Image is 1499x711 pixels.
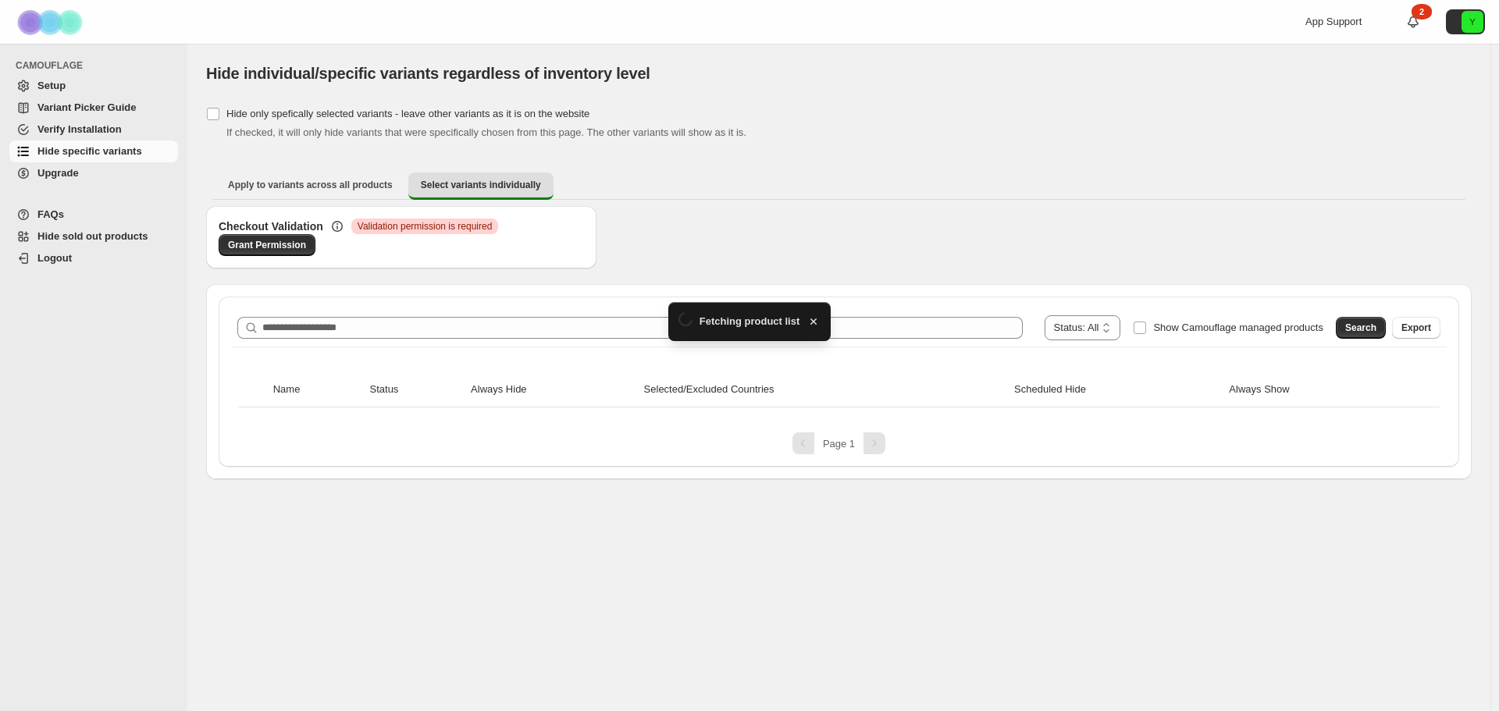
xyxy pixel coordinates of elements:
span: Search [1345,322,1376,334]
button: Search [1336,317,1386,339]
span: Grant Permission [228,239,306,251]
a: Hide specific variants [9,140,178,162]
span: Setup [37,80,66,91]
button: Select variants individually [408,172,554,200]
div: 2 [1412,4,1432,20]
span: Fetching product list [700,314,800,329]
th: Always Hide [466,372,639,407]
img: Camouflage [12,1,91,44]
text: Y [1469,17,1476,27]
a: Setup [9,75,178,97]
span: Hide sold out products [37,230,148,242]
span: Variant Picker Guide [37,101,136,113]
span: Hide specific variants [37,145,142,157]
a: FAQs [9,204,178,226]
a: Hide sold out products [9,226,178,247]
h3: Checkout Validation [219,219,323,234]
th: Scheduled Hide [1009,372,1224,407]
span: Verify Installation [37,123,122,135]
span: Logout [37,252,72,264]
span: Avatar with initials Y [1462,11,1483,33]
span: If checked, it will only hide variants that were specifically chosen from this page. The other va... [226,126,746,138]
span: Hide individual/specific variants regardless of inventory level [206,65,650,82]
button: Avatar with initials Y [1446,9,1485,34]
button: Apply to variants across all products [215,172,405,197]
a: Logout [9,247,178,269]
span: Page 1 [823,438,855,450]
div: Select variants individually [206,206,1472,479]
th: Selected/Excluded Countries [639,372,1010,407]
a: 2 [1405,14,1421,30]
span: Select variants individually [421,179,541,191]
th: Status [365,372,467,407]
th: Name [269,372,365,407]
a: Variant Picker Guide [9,97,178,119]
span: App Support [1305,16,1362,27]
a: Verify Installation [9,119,178,140]
span: Validation permission is required [358,220,493,233]
span: Show Camouflage managed products [1153,322,1323,333]
nav: Pagination [231,432,1447,454]
th: Always Show [1224,372,1409,407]
a: Upgrade [9,162,178,184]
span: CAMOUFLAGE [16,59,180,72]
span: Upgrade [37,167,79,179]
span: FAQs [37,208,64,220]
span: Apply to variants across all products [228,179,393,191]
a: Grant Permission [219,234,315,256]
button: Export [1392,317,1440,339]
span: Hide only spefically selected variants - leave other variants as it is on the website [226,108,589,119]
span: Export [1401,322,1431,334]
